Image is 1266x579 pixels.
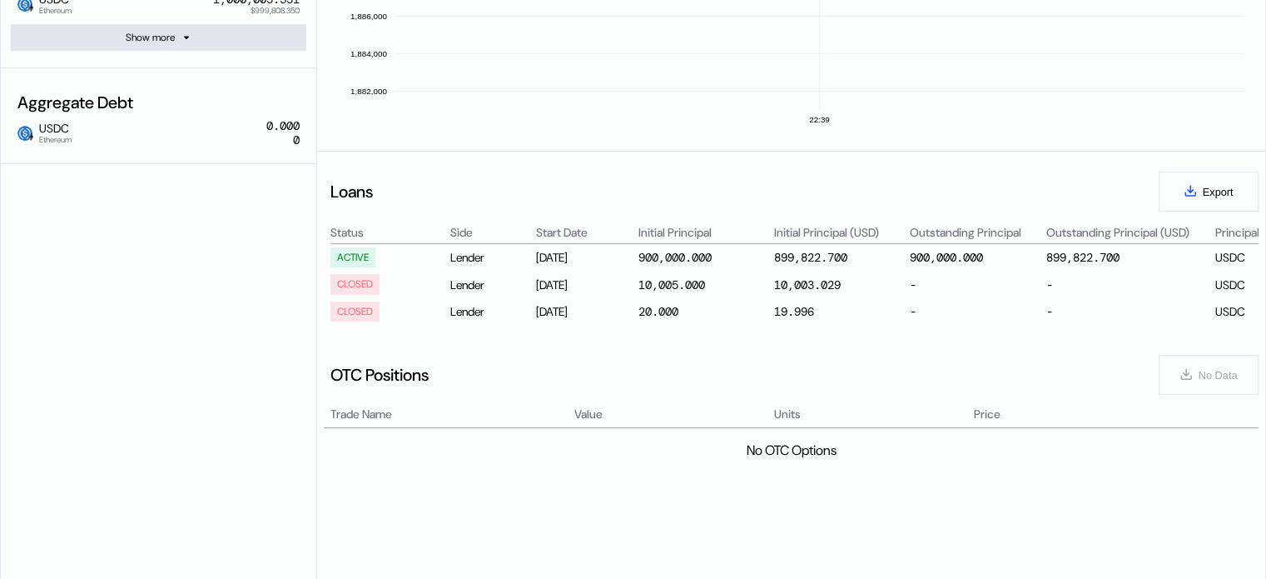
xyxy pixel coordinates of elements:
[910,274,1043,294] div: -
[337,252,369,263] div: ACTIVE
[251,7,300,15] span: $999,808.350
[1045,250,1119,265] div: 899,822.700
[747,442,837,459] div: No OTC Options
[449,225,533,240] div: Side
[536,274,636,294] div: [DATE]
[350,48,387,57] text: 1,884,000
[1045,274,1212,294] div: -
[27,132,35,141] img: svg+xml,%3c
[350,11,387,20] text: 1,886,000
[337,306,373,317] div: CLOSED
[774,225,907,240] div: Initial Principal (USD)
[266,119,300,133] div: 0.000
[774,304,814,319] div: 19.996
[17,126,32,141] img: usdc.png
[11,85,306,120] div: Aggregate Debt
[27,3,35,12] img: svg+xml,%3c
[774,250,847,265] div: 899,822.700
[1159,172,1259,212] button: Export
[774,277,841,292] div: 10,003.029
[1045,302,1212,322] div: -
[39,136,72,144] span: Ethereum
[910,225,1043,240] div: Outstanding Principal
[536,247,636,267] div: [DATE]
[449,302,533,322] div: Lender
[774,406,801,423] span: Units
[638,277,705,292] div: 10,005.000
[39,7,72,15] span: Ethereum
[638,304,678,319] div: 20.000
[330,181,373,202] div: Loans
[910,302,1043,322] div: -
[266,119,300,147] div: 0
[330,225,447,240] div: Status
[974,406,1000,423] span: Price
[638,250,712,265] div: 900,000.000
[536,302,636,322] div: [DATE]
[449,247,533,267] div: Lender
[536,225,636,240] div: Start Date
[638,225,772,240] div: Initial Principal
[1203,186,1234,198] span: Export
[449,274,533,294] div: Lender
[32,122,72,143] span: USDC
[330,406,392,423] span: Trade Name
[574,406,603,423] span: Value
[337,278,373,290] div: CLOSED
[809,115,830,124] text: 22:39
[1045,225,1212,240] div: Outstanding Principal (USD)
[11,24,306,51] button: Show more
[350,87,387,96] text: 1,882,000
[330,364,429,386] div: OTC Positions
[910,250,983,265] div: 900,000.000
[126,31,175,44] div: Show more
